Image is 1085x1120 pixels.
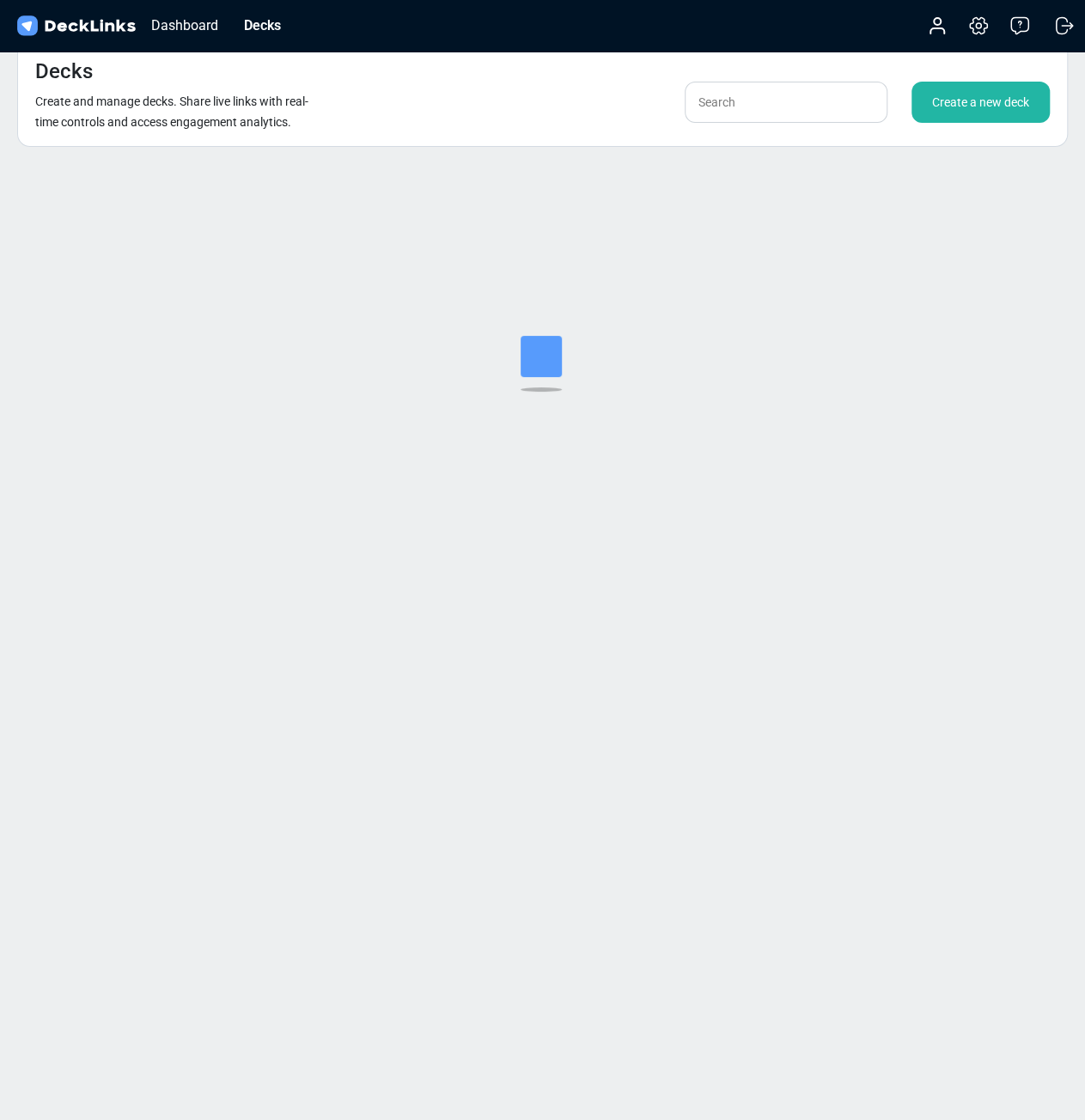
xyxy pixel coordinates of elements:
div: Decks [235,15,290,36]
small: Create and manage decks. Share live links with real-time controls and access engagement analytics. [35,94,308,129]
div: Dashboard [143,15,227,36]
div: Create a new deck [911,82,1050,123]
input: Search [685,82,887,123]
h4: Decks [35,59,93,84]
img: DeckLinks [14,14,138,39]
